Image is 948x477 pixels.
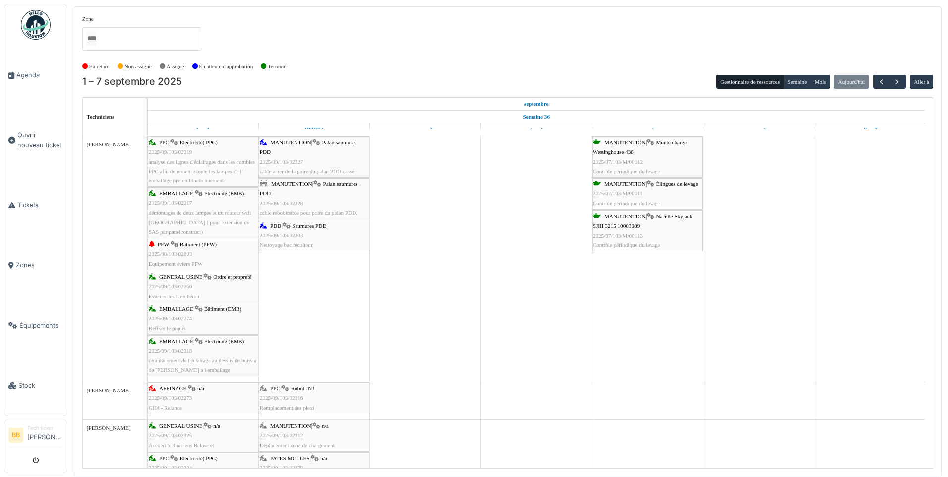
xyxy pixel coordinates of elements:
a: 1 septembre 2025 [522,98,551,110]
a: 2 septembre 2025 [302,123,326,136]
div: | [149,337,257,375]
li: BB [8,428,23,443]
span: Electricité( PPC) [180,455,218,461]
img: Badge_color-CXgf-gQk.svg [21,10,51,40]
span: Robot JNJ [291,385,314,391]
span: 2025/09/103/02316 [260,395,303,401]
span: 2025/09/103/02318 [149,348,192,354]
div: | [149,304,257,333]
div: | [260,421,368,450]
span: Déplacement zone de chargement [260,442,335,448]
span: 2025/09/103/02317 [149,200,192,206]
span: GH4 - Relance [149,405,182,411]
span: PATES MOLLES [270,455,309,461]
span: EMBALLAGE [159,190,193,196]
a: Équipements [4,296,67,356]
a: 4 septembre 2025 [528,123,545,136]
a: Zones [4,235,67,295]
span: 2025/09/103/02327 [260,159,303,165]
a: 6 septembre 2025 [749,123,769,136]
span: PDD [270,223,281,229]
a: Agenda [4,45,67,105]
span: 2025/09/103/02260 [149,283,192,289]
label: Terminé [268,62,286,71]
span: EMBALLAGE [159,306,193,312]
div: | [260,384,368,413]
span: Stock [18,381,63,390]
span: MANUTENTION [271,181,312,187]
span: Tickets [17,200,63,210]
span: PPC [159,139,169,145]
h2: 1 – 7 septembre 2025 [82,76,182,88]
span: MANUTENTION [270,423,311,429]
span: Evacuer les L en béton [149,293,199,299]
button: Aujourd'hui [834,75,869,89]
span: Bâtiment (EMB) [204,306,242,312]
span: 2025/07/103/M/00113 [593,233,643,238]
span: MANUTENTION [604,139,646,145]
a: Semaine 36 [521,111,552,123]
div: | [149,138,257,185]
span: 2025/07/103/M/00111 [593,190,643,196]
a: BB Technicien[PERSON_NAME] [8,424,63,448]
span: Contrôle périodique du levage [593,242,660,248]
button: Mois [810,75,830,89]
span: [PERSON_NAME] [87,387,131,393]
label: Zone [82,15,94,23]
div: | [149,240,257,269]
span: Élingues de levage [656,181,698,187]
span: 2025/08/103/02093 [149,251,192,257]
span: démontages de deux lampes et un routeur wifi [GEOGRAPHIC_DATA] ( pour extension du SAS par panelc... [149,210,251,235]
span: Ordre et propreté [213,274,251,280]
span: 2025/09/103/02328 [260,200,303,206]
span: Saumures PDD [292,223,326,229]
span: MANUTENTION [604,213,646,219]
span: 2025/09/103/02312 [260,432,303,438]
button: Précédent [873,75,889,89]
li: [PERSON_NAME] [27,424,63,446]
a: 5 septembre 2025 [638,123,657,136]
span: Remplacement des plexi [260,405,314,411]
span: remplacement de l'éclairage au dessus du bureau de [PERSON_NAME] a l emballage [149,358,257,373]
span: 2025/09/103/02319 [149,149,192,155]
span: MANUTENTION [604,181,646,187]
input: Tous [86,31,96,46]
span: AFFINAGE [159,385,186,391]
span: EMBALLAGE [159,338,193,344]
span: Contrôle périodique du levage [593,200,660,206]
span: Accueil techniciens Bclose et [PERSON_NAME] [149,442,214,458]
span: 2025/09/103/02303 [260,232,303,238]
button: Aller à [910,75,933,89]
span: GENERAL USINE [159,423,203,429]
button: Gestionnaire de ressources [716,75,784,89]
span: Techniciens [87,114,115,119]
label: Assigné [167,62,184,71]
label: En retard [89,62,110,71]
span: PPC [270,385,280,391]
div: | [149,272,257,301]
a: Tickets [4,175,67,235]
a: 7 septembre 2025 [860,123,880,136]
span: PFW [158,241,169,247]
span: cable rebobinable pour poire du palan PDD. [260,210,357,216]
span: MANUTENTION [270,139,311,145]
div: | [260,138,368,176]
span: Nettoyage bac récolteur [260,242,313,248]
div: | [149,421,257,460]
span: Contrôle périodique du levage [593,168,660,174]
span: PPC [159,455,169,461]
span: 2025/09/103/02324 [149,465,192,471]
span: câble acier de la poire du palan PDD cassé [260,168,355,174]
div: | [593,179,702,208]
div: | [260,179,368,218]
span: Electricité (EMB) [204,338,244,344]
div: Technicien [27,424,63,432]
span: Electricité (EMB) [204,190,244,196]
span: n/a [320,455,327,461]
span: 2025/09/103/02325 [149,432,192,438]
label: En attente d'approbation [199,62,253,71]
div: | [149,384,257,413]
a: 1 septembre 2025 [194,123,212,136]
button: Suivant [889,75,905,89]
span: analyse des lignes d'éclairages dans les combles PPC afin de remettre toute les lampes de l' emba... [149,159,255,183]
